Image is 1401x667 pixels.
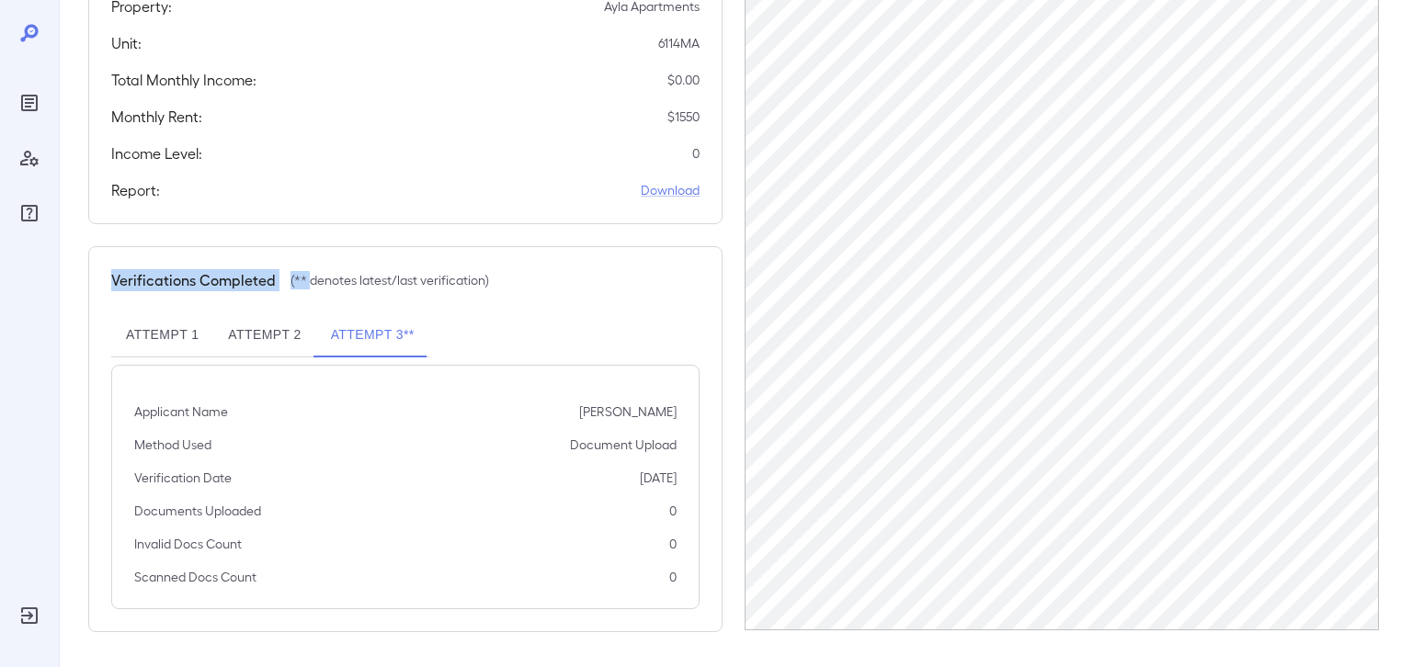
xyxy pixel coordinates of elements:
p: 0 [669,502,677,520]
p: Document Upload [570,435,677,454]
p: (** denotes latest/last verification) [290,271,489,289]
p: $ 0.00 [667,71,700,89]
p: $ 1550 [667,107,700,126]
p: Verification Date [134,469,232,487]
div: Log Out [15,601,44,630]
p: 0 [669,568,677,586]
p: [DATE] [640,469,677,487]
div: Reports [15,88,44,118]
p: 0 [669,535,677,553]
p: [PERSON_NAME] [579,402,677,421]
button: Attempt 2 [213,313,315,357]
div: Manage Users [15,143,44,173]
p: Scanned Docs Count [134,568,256,586]
div: FAQ [15,198,44,228]
h5: Verifications Completed [111,269,276,291]
button: Attempt 3** [316,313,429,357]
h5: Unit: [111,32,142,54]
p: Method Used [134,435,211,454]
h5: Total Monthly Income: [111,69,256,91]
p: Applicant Name [134,402,228,421]
p: 6114MA [658,34,700,52]
p: Invalid Docs Count [134,535,242,553]
h5: Monthly Rent: [111,106,202,128]
a: Download [641,181,700,199]
p: Documents Uploaded [134,502,261,520]
button: Attempt 1 [111,313,213,357]
h5: Report: [111,179,160,201]
p: 0 [692,144,700,163]
h5: Income Level: [111,142,202,164]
